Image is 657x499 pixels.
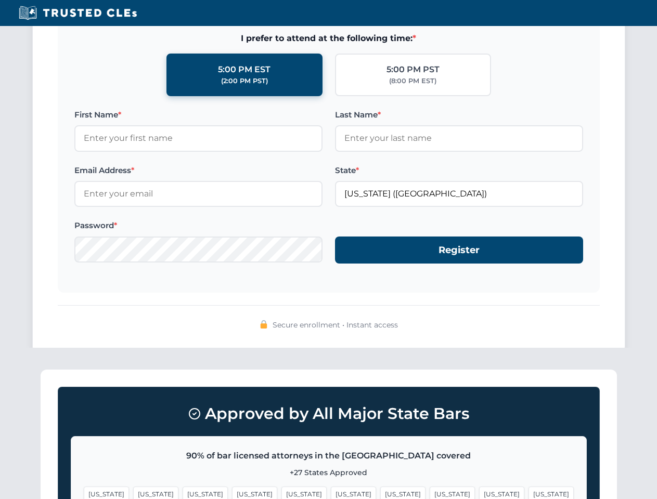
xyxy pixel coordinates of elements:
[387,63,440,76] div: 5:00 PM PST
[74,181,323,207] input: Enter your email
[335,237,583,264] button: Register
[74,125,323,151] input: Enter your first name
[260,320,268,329] img: 🔒
[74,32,583,45] span: I prefer to attend at the following time:
[84,449,574,463] p: 90% of bar licensed attorneys in the [GEOGRAPHIC_DATA] covered
[16,5,140,21] img: Trusted CLEs
[335,181,583,207] input: California (CA)
[273,319,398,331] span: Secure enrollment • Instant access
[335,109,583,121] label: Last Name
[218,63,270,76] div: 5:00 PM EST
[71,400,587,428] h3: Approved by All Major State Bars
[335,125,583,151] input: Enter your last name
[84,467,574,478] p: +27 States Approved
[221,76,268,86] div: (2:00 PM PST)
[74,164,323,177] label: Email Address
[74,219,323,232] label: Password
[389,76,436,86] div: (8:00 PM EST)
[335,164,583,177] label: State
[74,109,323,121] label: First Name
